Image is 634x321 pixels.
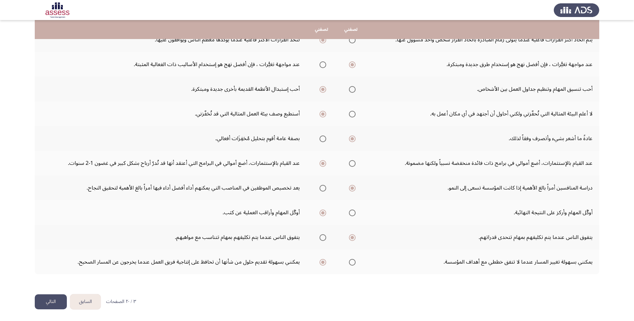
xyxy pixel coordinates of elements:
[317,157,326,169] mat-radio-group: Select an option
[346,83,356,95] mat-radio-group: Select an option
[317,108,326,119] mat-radio-group: Select an option
[70,294,101,309] button: load previous page
[35,101,306,126] td: أستطيع وصف بيئة العمل المثالية التي قد تُحَفّزني.
[366,225,599,250] td: يتفوق الناس عندما يتم تكليفهم بمهام تتحدى قدراتهم.
[346,34,356,45] mat-radio-group: Select an option
[317,182,326,194] mat-radio-group: Select an option
[366,101,599,126] td: لا أعلم البيئة المثالية التي تُحفّزني ولكني أحاول أن أجتهد في أي مكان أعمل به.
[366,126,599,151] td: عادةً ما أشعر بشيء وأتصرف وفقاً لذلك.
[366,176,599,200] td: دراسة المنافسين أمراً بالغ الأهمية إذا كانت المؤسسة تسعى إلى النمو.
[317,256,326,268] mat-radio-group: Select an option
[346,59,356,70] mat-radio-group: Select an option
[35,126,306,151] td: بصفة عامة أقوم بتحليل مُحَفِزَات أفعالي.
[35,176,306,200] td: يعد تخصيص الموظفين في المناصب التي يمكنهم أداء أفضل أداء فيها أمراً بالغ الأهمية لتحقيق النجاح.
[366,250,599,274] td: يمكنني بسهولة تغيير المسار عندما لا تتفق خططي مع أهداف المؤسسة.
[317,133,326,144] mat-radio-group: Select an option
[35,200,306,225] td: أوكّل المهام وأراقب العملية عن كثب.
[106,299,136,305] p: ٣ / ٢٠ الصفحات
[346,133,356,144] mat-radio-group: Select an option
[366,151,599,176] td: عند القيام بالإستثمارات، أضع أموالي في برامج ذات فائدة منخفضة نسبياً ولكنها مضمونة.
[35,77,306,101] td: أحب إستبدال الأنظمة القديمة بأخرى جديدة ومبتكرة.
[346,256,356,268] mat-radio-group: Select an option
[346,108,356,119] mat-radio-group: Select an option
[346,182,356,194] mat-radio-group: Select an option
[35,1,80,19] img: Assessment logo of Potentiality Assessment R2 (EN/AR)
[554,1,599,19] img: Assess Talent Management logo
[35,27,306,52] td: تُتخذ القرارات الأكثر فاعلية عندما يؤكدها معظم الناس ويوافقون عليها.
[317,232,326,243] mat-radio-group: Select an option
[346,232,356,243] mat-radio-group: Select an option
[317,207,326,218] mat-radio-group: Select an option
[317,34,326,45] mat-radio-group: Select an option
[35,294,67,309] button: load next page
[366,52,599,77] td: عند مواجهة تغيُّرات ، فإن أفضل نهج هو إستخدام طرق جديدة ومبتكرة.
[336,20,366,39] th: تصفني
[366,27,599,52] td: يتم اتخاذ أكثر القرارات فاعلية عندما يتولى زمام المبادرة باتخاذ القرار شخص واحد مسؤول عنها.
[317,83,326,95] mat-radio-group: Select an option
[306,20,336,39] th: تصفني
[346,207,356,218] mat-radio-group: Select an option
[35,225,306,250] td: يتفوق الناس عندما يتم تكليفهم بمهام تتناسب مع مواهبهم.
[366,200,599,225] td: أوكّل المهام وأركز على النتيجة النهائية.
[35,250,306,274] td: يمكنني بسهولة تقديم حلول من شأنها أن تحافظ على إنتاجية فريق العمل عندما يخرجون عن المسار الصحيح.
[366,77,599,101] td: أحب تنسيق المهام وتنظيم جداول العمل بين الأشخاص.
[35,151,306,176] td: عند القيام بالإستثمارات، أضع أموالي في البرامج التي أعتقد أنها قد تُدرّ أرباح بشكل كبير في غضون 1...
[35,52,306,77] td: عند مواجهة تغيُّرات ، فإن أفضل نهج هو إستخدام الأساليب ذات الفعالية المثبتة.
[346,157,356,169] mat-radio-group: Select an option
[317,59,326,70] mat-radio-group: Select an option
